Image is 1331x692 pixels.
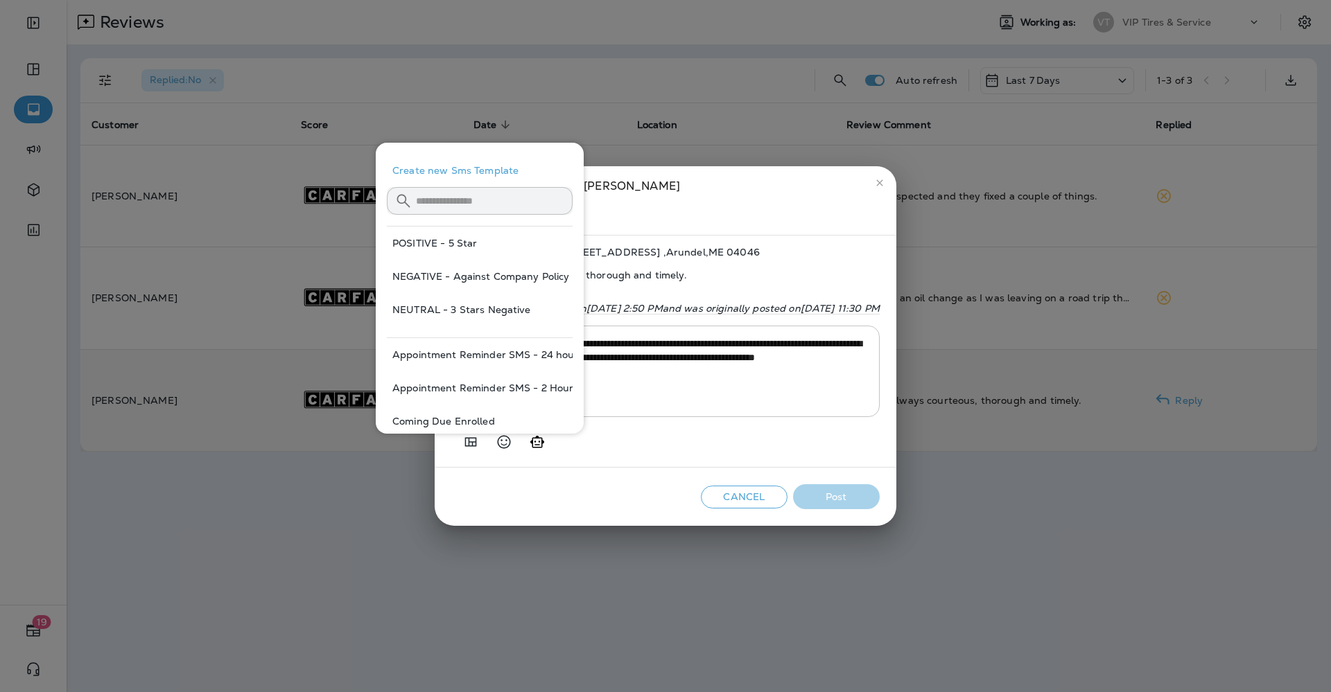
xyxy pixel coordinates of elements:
span: They are always courteous, thorough and timely. [451,258,880,292]
button: NEUTRAL - 3 Stars Negative [387,293,573,326]
p: This review was changed on [DATE] 2:50 PM [451,303,880,314]
button: Appointment Reminder SMS - 24 hours [387,338,573,371]
span: Arundel - [STREET_ADDRESS] , Arundel , ME 04046 [516,246,760,258]
span: and was originally posted on [DATE] 11:30 PM [663,302,880,314]
button: Create new Sms Template [387,154,573,187]
button: Generate AI response [523,428,551,456]
button: close [869,172,891,194]
button: Add in a premade template [457,428,485,456]
button: Coming Due Enrolled [387,405,573,438]
button: Cancel [701,486,788,508]
button: Appointment Reminder SMS - 2 Hours [387,371,573,405]
button: Select an emoji [490,428,518,456]
button: NEGATIVE - Against Company Policy [387,260,573,293]
button: POSITIVE - 5 Star [387,227,573,260]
